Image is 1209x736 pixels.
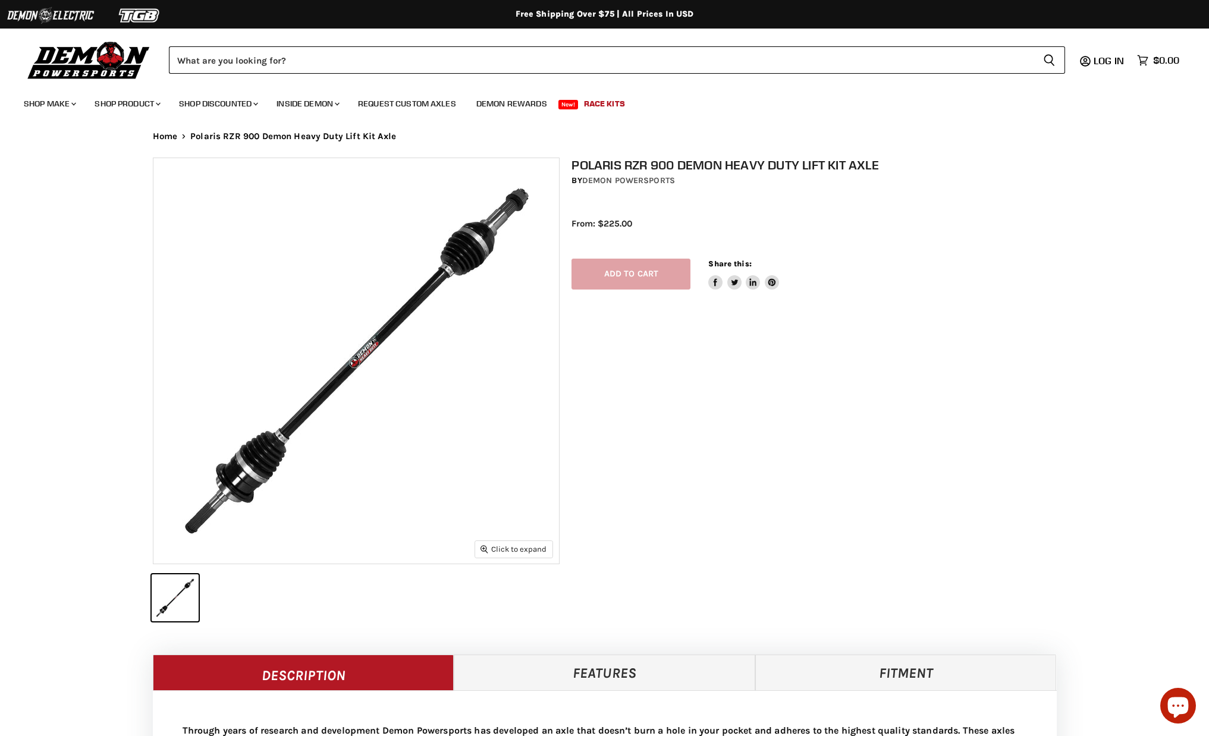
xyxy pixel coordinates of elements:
[575,92,634,116] a: Race Kits
[755,655,1057,690] a: Fitment
[190,131,396,141] span: Polaris RZR 900 Demon Heavy Duty Lift Kit Axle
[467,92,556,116] a: Demon Rewards
[1131,52,1185,69] a: $0.00
[268,92,347,116] a: Inside Demon
[708,259,751,268] span: Share this:
[558,100,579,109] span: New!
[153,131,178,141] a: Home
[153,158,559,564] img: IMAGE
[1094,55,1124,67] span: Log in
[349,92,465,116] a: Request Custom Axles
[571,174,1069,187] div: by
[152,574,199,621] button: IMAGE thumbnail
[481,545,547,553] span: Click to expand
[129,131,1081,141] nav: Breadcrumbs
[153,655,454,690] a: Description
[571,218,632,229] span: From: $225.00
[454,655,755,690] a: Features
[15,87,1176,116] ul: Main menu
[571,158,1069,172] h1: Polaris RZR 900 Demon Heavy Duty Lift Kit Axle
[475,541,552,557] button: Click to expand
[1088,55,1131,66] a: Log in
[15,92,83,116] a: Shop Make
[95,4,184,27] img: TGB Logo 2
[1153,55,1179,66] span: $0.00
[24,39,154,81] img: Demon Powersports
[129,9,1081,20] div: Free Shipping Over $75 | All Prices In USD
[86,92,168,116] a: Shop Product
[6,4,95,27] img: Demon Electric Logo 2
[169,46,1065,74] form: Product
[170,92,265,116] a: Shop Discounted
[708,259,779,290] aside: Share this:
[1034,46,1065,74] button: Search
[169,46,1034,74] input: Search
[1157,688,1199,726] inbox-online-store-chat: Shopify online store chat
[582,175,675,185] a: Demon Powersports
